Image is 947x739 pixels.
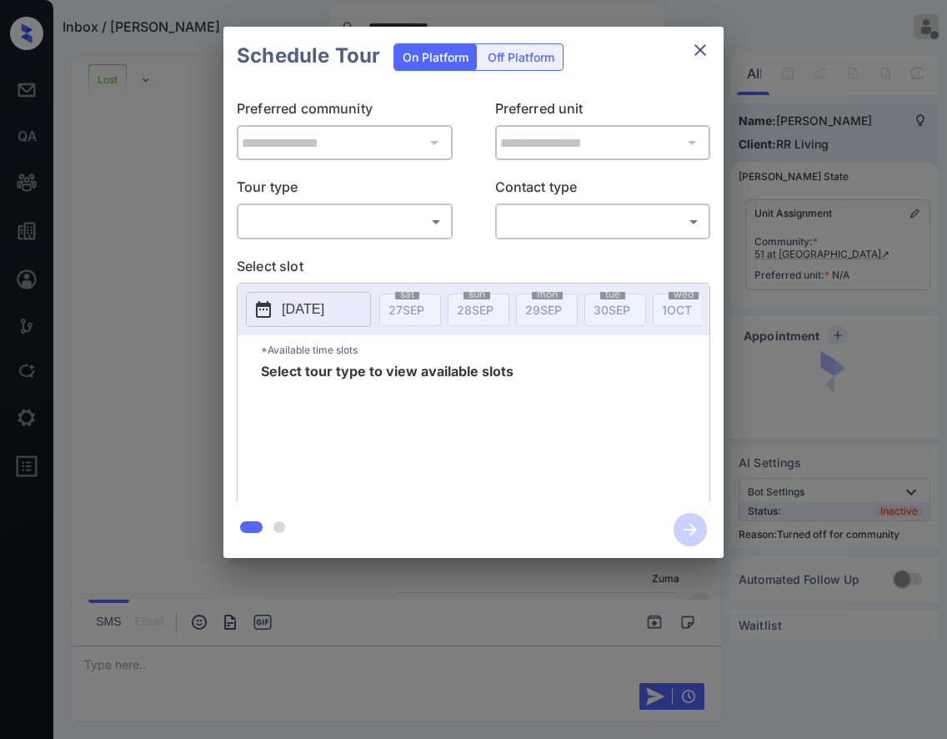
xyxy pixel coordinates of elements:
p: Tour type [237,177,453,204]
p: [DATE] [282,299,324,319]
div: Off Platform [479,44,563,70]
p: Contact type [495,177,711,204]
span: Select tour type to view available slots [261,364,514,498]
h2: Schedule Tour [223,27,393,85]
p: Preferred unit [495,98,711,125]
p: Select slot [237,256,710,283]
button: close [684,33,717,67]
p: Preferred community [237,98,453,125]
p: *Available time slots [261,335,709,364]
button: [DATE] [246,292,371,327]
div: On Platform [394,44,477,70]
